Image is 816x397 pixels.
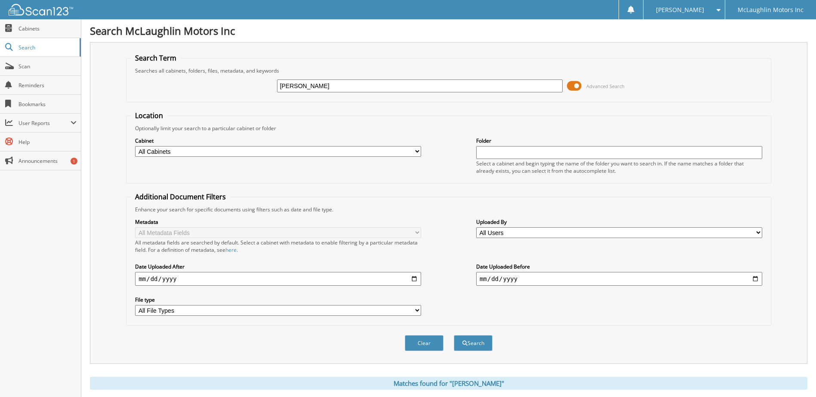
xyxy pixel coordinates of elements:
[476,272,762,286] input: end
[18,157,77,165] span: Announcements
[18,138,77,146] span: Help
[18,44,75,51] span: Search
[131,192,230,202] legend: Additional Document Filters
[18,25,77,32] span: Cabinets
[586,83,625,89] span: Advanced Search
[476,160,762,174] div: Select a cabinet and begin typing the name of the folder you want to search in. If the name match...
[476,263,762,270] label: Date Uploaded Before
[135,272,421,286] input: start
[18,119,71,127] span: User Reports
[131,111,167,120] legend: Location
[18,63,77,70] span: Scan
[135,296,421,303] label: File type
[738,7,804,12] span: McLaughlin Motors Inc
[131,206,766,213] div: Enhance your search for specific documents using filters such as date and file type.
[90,24,807,38] h1: Search McLaughlin Motors Inc
[135,263,421,270] label: Date Uploaded After
[454,335,493,351] button: Search
[656,7,704,12] span: [PERSON_NAME]
[18,82,77,89] span: Reminders
[405,335,443,351] button: Clear
[476,218,762,226] label: Uploaded By
[131,125,766,132] div: Optionally limit your search to a particular cabinet or folder
[225,246,237,253] a: here
[18,101,77,108] span: Bookmarks
[131,53,181,63] legend: Search Term
[131,67,766,74] div: Searches all cabinets, folders, files, metadata, and keywords
[476,137,762,144] label: Folder
[9,4,73,15] img: scan123-logo-white.svg
[135,239,421,253] div: All metadata fields are searched by default. Select a cabinet with metadata to enable filtering b...
[135,218,421,226] label: Metadata
[135,137,421,144] label: Cabinet
[90,377,807,390] div: Matches found for "[PERSON_NAME]"
[71,158,77,165] div: 1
